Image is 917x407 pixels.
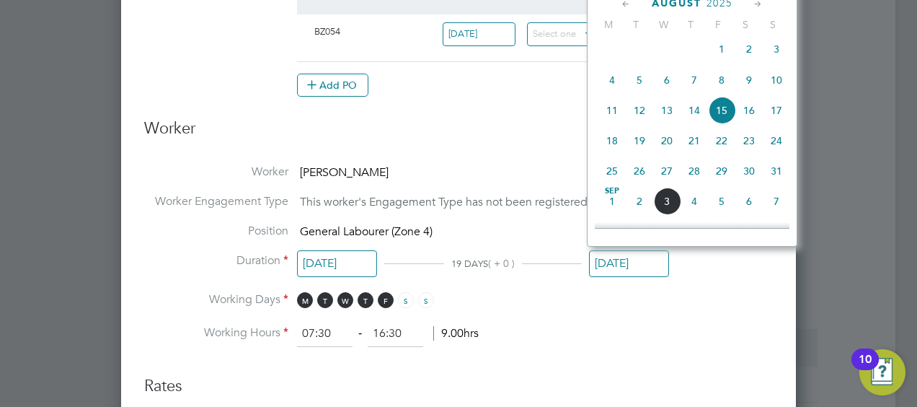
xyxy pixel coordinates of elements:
span: 12 [708,218,735,245]
span: 1 [708,35,735,63]
span: 4 [598,66,626,94]
span: 28 [681,157,708,185]
span: 7 [763,188,790,215]
span: T [358,292,373,308]
span: 9 [735,66,763,94]
button: Open Resource Center, 10 new notifications [859,349,905,395]
h3: Rates [144,362,773,397]
span: 10 [763,66,790,94]
span: 8 [598,218,626,245]
span: Sep [598,188,626,195]
span: 2 [735,35,763,63]
span: S [398,292,414,308]
span: T [622,18,650,31]
input: Select one [297,250,377,277]
span: 26 [626,157,653,185]
label: Worker Engagement Type [144,194,288,209]
div: 10 [859,359,872,378]
span: 18 [598,127,626,154]
span: 3 [763,35,790,63]
button: Add PO [297,74,368,97]
span: BZ054 [314,25,340,38]
span: 3 [653,188,681,215]
span: 13 [653,97,681,124]
span: 14 [763,218,790,245]
span: 4 [681,188,708,215]
h3: Worker [144,118,773,151]
input: 08:00 [297,321,353,347]
input: Select one [589,250,669,277]
span: 25 [598,157,626,185]
span: ( + 0 ) [488,257,515,270]
label: Position [144,224,288,239]
span: 22 [708,127,735,154]
span: S [759,18,787,31]
input: Select one [443,22,515,46]
span: 14 [681,97,708,124]
span: ‐ [355,326,365,341]
span: S [418,292,434,308]
span: 12 [626,97,653,124]
label: Duration [144,253,288,268]
span: 17 [763,97,790,124]
span: T [317,292,333,308]
span: 19 DAYS [451,258,488,270]
span: W [337,292,353,308]
span: 10 [653,218,681,245]
span: 5 [708,188,735,215]
span: 7 [681,66,708,94]
label: Working Days [144,292,288,307]
span: 9.00hrs [433,326,479,341]
span: 5 [626,66,653,94]
label: Working Hours [144,325,288,341]
span: 11 [598,97,626,124]
span: F [378,292,394,308]
span: 30 [735,157,763,185]
span: This worker's Engagement Type has not been registered by its Agency. [300,195,662,209]
span: 6 [735,188,763,215]
span: 19 [626,127,653,154]
span: 27 [653,157,681,185]
span: 15 [708,97,735,124]
span: 2 [626,188,653,215]
input: 17:00 [368,321,423,347]
span: M [297,292,313,308]
span: 31 [763,157,790,185]
span: 23 [735,127,763,154]
span: W [650,18,677,31]
span: M [595,18,622,31]
span: F [704,18,732,31]
span: 11 [681,218,708,245]
span: S [732,18,759,31]
span: 6 [653,66,681,94]
span: 13 [735,218,763,245]
span: 9 [626,218,653,245]
span: 1 [598,188,626,215]
span: 29 [708,157,735,185]
span: 8 [708,66,735,94]
span: T [677,18,704,31]
span: 24 [763,127,790,154]
span: General Labourer (Zone 4) [300,224,433,239]
span: 21 [681,127,708,154]
label: Worker [144,165,288,180]
input: Select one [527,22,600,46]
span: 20 [653,127,681,154]
span: 16 [735,97,763,124]
span: [PERSON_NAME] [300,165,389,180]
